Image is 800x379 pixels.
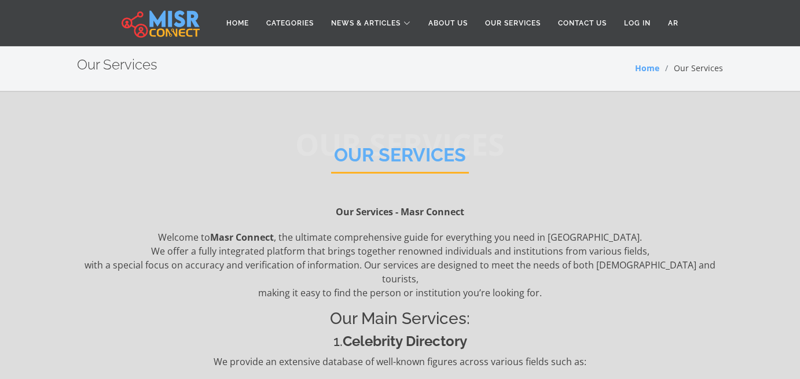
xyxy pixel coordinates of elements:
[635,62,659,73] a: Home
[659,62,723,74] li: Our Services
[659,12,687,34] a: AR
[549,12,615,34] a: Contact Us
[336,205,464,218] strong: Our Services - Masr Connect
[218,12,258,34] a: Home
[331,18,401,28] span: News & Articles
[258,12,322,34] a: Categories
[210,231,274,244] strong: Masr Connect
[420,12,476,34] a: About Us
[77,57,157,73] h2: Our Services
[122,9,199,38] img: main.misr_connect
[476,12,549,34] a: Our Services
[77,309,723,329] h3: Our Main Services:
[77,230,723,300] p: Welcome to , the ultimate comprehensive guide for everything you need in [GEOGRAPHIC_DATA]. We of...
[615,12,659,34] a: Log in
[77,333,723,350] h4: 1.
[322,12,420,34] a: News & Articles
[331,144,469,174] h2: Our Services
[343,333,467,349] strong: Celebrity Directory
[77,355,723,369] p: We provide an extensive database of well-known figures across various fields such as:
